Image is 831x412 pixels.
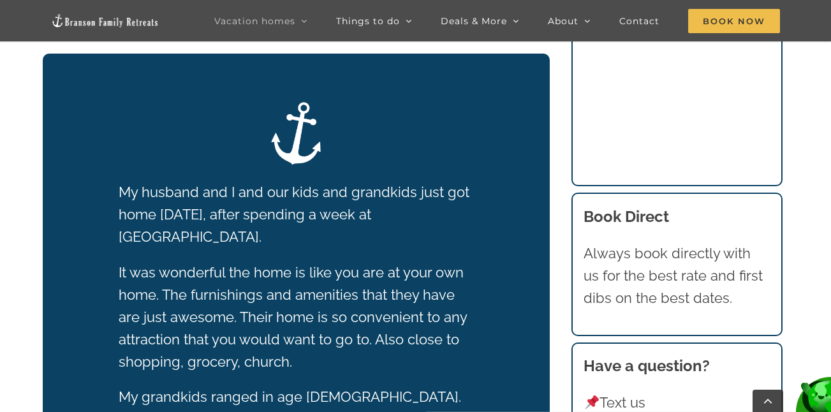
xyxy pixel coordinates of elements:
[441,17,507,26] span: Deals & More
[51,13,159,28] img: Branson Family Retreats Logo
[584,242,770,310] p: Always book directly with us for the best rate and first dibs on the best dates.
[336,17,400,26] span: Things to do
[585,395,599,409] img: 📌
[264,101,328,165] img: Branson Family Retreats
[119,181,474,249] p: My husband and I and our kids and grandkids just got home [DATE], after spending a week at [GEOGR...
[548,17,578,26] span: About
[584,357,710,375] strong: Have a question?
[584,207,669,226] b: Book Direct
[619,17,659,26] span: Contact
[119,261,474,374] p: It was wonderful the home is like you are at your own home. The furnishings and amenities that th...
[214,17,295,26] span: Vacation homes
[688,9,780,33] span: Book Now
